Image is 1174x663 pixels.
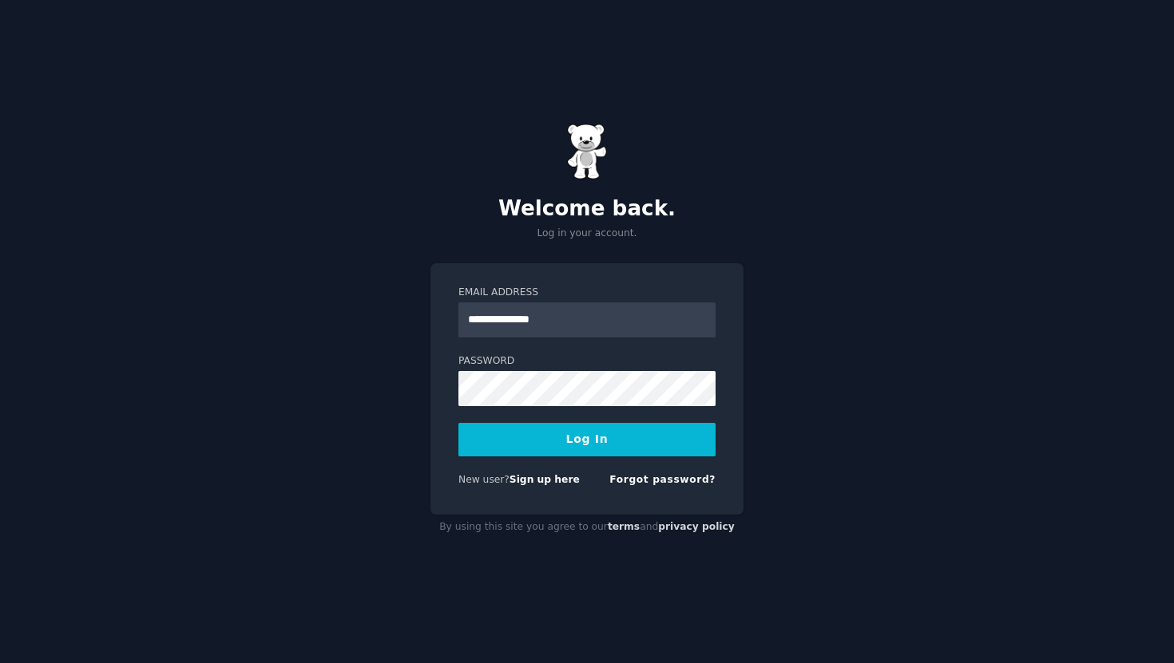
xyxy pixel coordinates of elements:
label: Password [458,354,716,369]
a: Sign up here [510,474,580,485]
span: New user? [458,474,510,485]
div: By using this site you agree to our and [430,515,744,540]
p: Log in your account. [430,227,744,241]
button: Log In [458,423,716,456]
img: Gummy Bear [567,124,607,180]
a: Forgot password? [609,474,716,485]
label: Email Address [458,286,716,300]
a: terms [608,521,640,532]
h2: Welcome back. [430,196,744,222]
a: privacy policy [658,521,735,532]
